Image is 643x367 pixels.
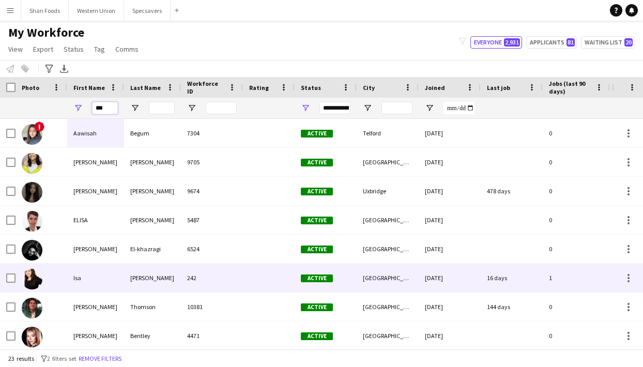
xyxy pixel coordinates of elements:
div: [DATE] [419,177,481,205]
input: Joined Filter Input [443,102,474,114]
div: [GEOGRAPHIC_DATA] [357,264,419,292]
span: Active [301,217,333,224]
div: [PERSON_NAME] [67,293,124,321]
span: Active [301,188,333,195]
app-action-btn: Export XLSX [58,63,70,75]
span: Tag [94,44,105,54]
div: [PERSON_NAME] [67,148,124,176]
span: Status [64,44,84,54]
div: [DATE] [419,322,481,350]
span: Active [301,159,333,166]
button: Open Filter Menu [130,103,140,113]
button: Specsavers [124,1,171,21]
div: [GEOGRAPHIC_DATA] [357,206,419,234]
div: Isa [67,264,124,292]
span: Workforce ID [187,80,224,95]
button: Everyone2,931 [470,36,522,49]
button: Western Union [69,1,124,21]
button: Open Filter Menu [425,103,434,113]
span: Last job [487,84,510,91]
div: 5487 [181,206,243,234]
div: 242 [181,264,243,292]
div: [GEOGRAPHIC_DATA] [357,148,419,176]
div: Uxbridge [357,177,419,205]
div: [PERSON_NAME] [67,322,124,350]
div: [GEOGRAPHIC_DATA] [357,322,419,350]
button: Waiting list20 [581,36,635,49]
div: 0 [543,293,610,321]
span: First Name [73,84,105,91]
div: Telford [357,119,419,147]
div: 0 [543,177,610,205]
span: 81 [567,38,575,47]
img: ELISA MORET [22,211,42,232]
div: 0 [543,322,610,350]
div: 4471 [181,322,243,350]
span: Active [301,332,333,340]
div: Begum [124,119,181,147]
img: Isa Morais [22,269,42,289]
span: Comms [115,44,139,54]
input: City Filter Input [381,102,412,114]
div: [PERSON_NAME] [67,235,124,263]
div: [PERSON_NAME] [124,148,181,176]
img: Isabeau Bentley [22,327,42,347]
div: 0 [543,148,610,176]
span: Status [301,84,321,91]
span: ! [34,121,44,132]
a: Status [59,42,88,56]
input: First Name Filter Input [92,102,118,114]
button: Open Filter Menu [187,103,196,113]
span: My Workforce [8,25,84,40]
div: 0 [543,206,610,234]
div: 6524 [181,235,243,263]
button: Remove filters [76,353,124,364]
span: Active [301,274,333,282]
span: 2,931 [504,38,520,47]
div: [PERSON_NAME] [124,206,181,234]
button: Shan Foods [21,1,69,21]
div: [DATE] [419,235,481,263]
div: [DATE] [419,119,481,147]
div: El-khazragi [124,235,181,263]
div: [DATE] [419,148,481,176]
span: Joined [425,84,445,91]
app-action-btn: Advanced filters [43,63,55,75]
span: Last Name [130,84,161,91]
div: 144 days [481,293,543,321]
div: [PERSON_NAME] [67,177,124,205]
button: Applicants81 [526,36,577,49]
div: [DATE] [419,293,481,321]
img: Annalisa Barresi [22,153,42,174]
div: 16 days [481,264,543,292]
button: Open Filter Menu [363,103,372,113]
div: Thomson [124,293,181,321]
a: View [4,42,27,56]
div: Aawisah [67,119,124,147]
div: 9705 [181,148,243,176]
img: Isaac Thomson [22,298,42,318]
div: 9674 [181,177,243,205]
span: City [363,84,375,91]
span: Active [301,130,333,137]
div: 0 [543,235,610,263]
a: Comms [111,42,143,56]
img: Aawisah Begum [22,124,42,145]
div: 10381 [181,293,243,321]
div: 0 [543,119,610,147]
div: 478 days [481,177,543,205]
div: 1 [543,264,610,292]
div: Bentley [124,322,181,350]
span: Photo [22,84,39,91]
span: Rating [249,84,269,91]
span: 2 filters set [47,355,76,362]
div: 7304 [181,119,243,147]
span: Export [33,44,53,54]
div: [DATE] [419,264,481,292]
div: [GEOGRAPHIC_DATA] [357,293,419,321]
img: Denisa-Elena Brais [22,182,42,203]
button: Open Filter Menu [73,103,83,113]
div: [GEOGRAPHIC_DATA] [357,235,419,263]
img: Feisal El-khazragi [22,240,42,261]
span: View [8,44,23,54]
